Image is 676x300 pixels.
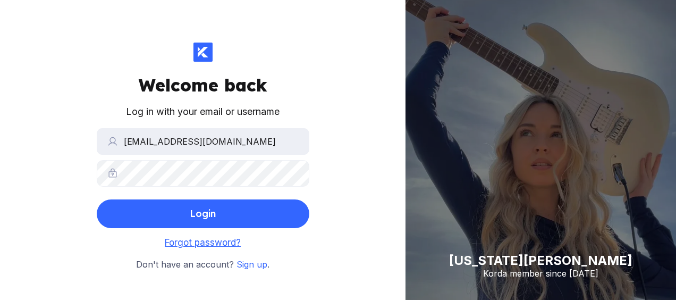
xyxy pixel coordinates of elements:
[136,258,269,272] small: Don't have an account? .
[139,74,267,96] div: Welcome back
[449,253,632,268] div: [US_STATE][PERSON_NAME]
[97,199,309,228] button: Login
[165,237,241,248] a: Forgot password?
[236,259,267,270] a: Sign up
[97,128,309,155] input: Email or username
[449,268,632,279] div: Korda member since [DATE]
[126,104,280,120] div: Log in with your email or username
[190,203,216,224] div: Login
